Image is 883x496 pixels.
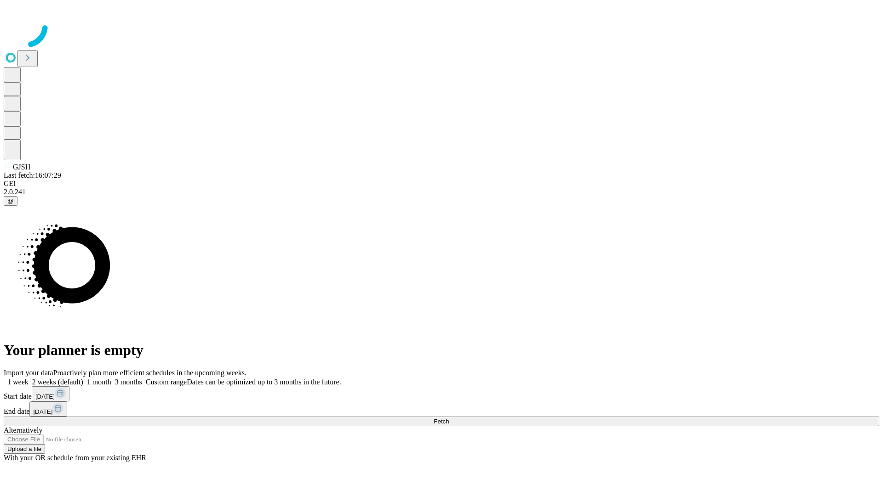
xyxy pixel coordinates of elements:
[146,378,187,386] span: Custom range
[29,401,67,417] button: [DATE]
[187,378,341,386] span: Dates can be optimized up to 3 months in the future.
[4,426,42,434] span: Alternatively
[35,393,55,400] span: [DATE]
[4,342,879,359] h1: Your planner is empty
[32,378,83,386] span: 2 weeks (default)
[434,418,449,425] span: Fetch
[4,180,879,188] div: GEI
[4,454,146,462] span: With your OR schedule from your existing EHR
[4,401,879,417] div: End date
[4,369,53,377] span: Import your data
[33,408,52,415] span: [DATE]
[4,417,879,426] button: Fetch
[53,369,247,377] span: Proactively plan more efficient schedules in the upcoming weeks.
[4,188,879,196] div: 2.0.241
[7,378,29,386] span: 1 week
[87,378,111,386] span: 1 month
[115,378,142,386] span: 3 months
[7,197,14,204] span: @
[32,386,69,401] button: [DATE]
[4,196,17,206] button: @
[13,163,30,171] span: GJSH
[4,444,45,454] button: Upload a file
[4,171,61,179] span: Last fetch: 16:07:29
[4,386,879,401] div: Start date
